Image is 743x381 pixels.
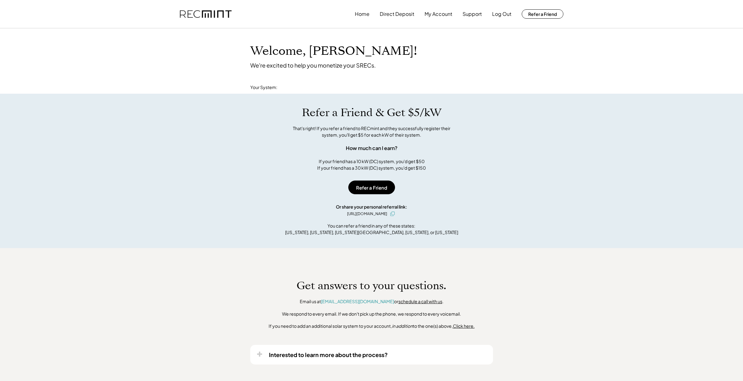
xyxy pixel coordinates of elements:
[285,223,458,236] div: You can refer a friend in any of these states: [US_STATE], [US_STATE], [US_STATE][GEOGRAPHIC_DATA...
[250,84,277,91] div: Your System:
[300,299,444,305] div: Email us at or .
[250,44,417,59] h1: Welcome, [PERSON_NAME]!
[380,8,414,20] button: Direct Deposit
[355,8,369,20] button: Home
[250,62,376,69] div: We're excited to help you monetize your SRECs.
[346,144,397,152] div: How much can I earn?
[348,181,395,194] button: Refer a Friend
[398,299,442,304] a: schedule a call with us
[492,8,511,20] button: Log Out
[302,106,441,119] h1: Refer a Friend & Get $5/kW
[317,158,426,171] div: If your friend has a 10 kW (DC) system, you'd get $50 If your friend has a 30 kW (DC) system, you...
[392,323,413,329] em: in addition
[347,211,387,217] div: [URL][DOMAIN_NAME]
[336,204,407,210] div: Or share your personal referral link:
[282,311,461,317] div: We respond to every email. If we don't pick up the phone, we respond to every voicemail.
[286,125,457,138] div: That's right! If you refer a friend to RECmint and they successfully register their system, you'l...
[389,210,396,218] button: click to copy
[297,279,446,292] h1: Get answers to your questions.
[269,323,475,329] div: If you need to add an additional solar system to your account, to the one(s) above,
[463,8,482,20] button: Support
[180,10,232,18] img: recmint-logotype%403x.png
[522,9,563,19] button: Refer a Friend
[321,299,394,304] a: [EMAIL_ADDRESS][DOMAIN_NAME]
[269,351,388,358] div: Interested to learn more about the process?
[453,323,475,329] u: Click here.
[425,8,452,20] button: My Account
